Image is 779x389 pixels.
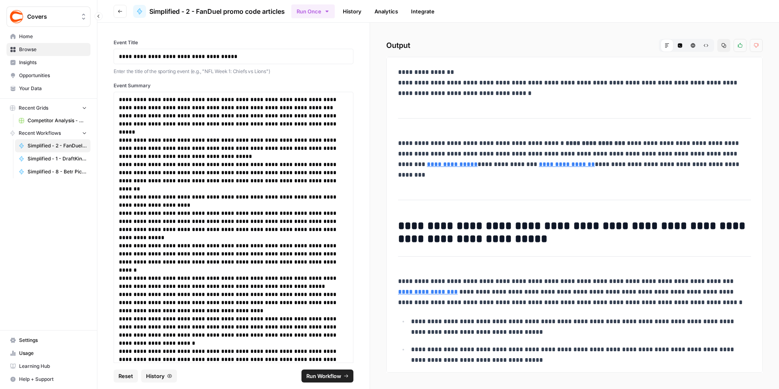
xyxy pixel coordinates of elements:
span: Recent Grids [19,104,48,112]
label: Event Summary [114,82,353,89]
button: Recent Workflows [6,127,90,139]
button: Help + Support [6,373,90,386]
span: Simplified - 1 - DraftKings promo code articles [28,155,87,162]
span: Simplified - 2 - FanDuel promo code articles [149,6,285,16]
span: Learning Hub [19,363,87,370]
span: Browse [19,46,87,53]
img: Covers Logo [9,9,24,24]
span: Help + Support [19,376,87,383]
a: Simplified - 1 - DraftKings promo code articles [15,152,90,165]
span: Insights [19,59,87,66]
a: Competitor Analysis - URL Specific Grid [15,114,90,127]
button: Run Workflow [301,370,353,383]
a: Settings [6,334,90,347]
a: Insights [6,56,90,69]
a: Your Data [6,82,90,95]
a: Opportunities [6,69,90,82]
a: Simplified - 2 - FanDuel promo code articles [15,139,90,152]
a: Simplified - 2 - FanDuel promo code articles [133,5,285,18]
span: Opportunities [19,72,87,79]
span: Run Workflow [306,372,341,380]
button: Recent Grids [6,102,90,114]
a: Usage [6,347,90,360]
h2: Output [386,39,763,52]
span: Usage [19,350,87,357]
span: Simplified - 8 - Betr Picks promo code articles [28,168,87,175]
span: Competitor Analysis - URL Specific Grid [28,117,87,124]
button: Workspace: Covers [6,6,90,27]
span: Reset [118,372,133,380]
a: Simplified - 8 - Betr Picks promo code articles [15,165,90,178]
span: Home [19,33,87,40]
a: Integrate [406,5,439,18]
span: Recent Workflows [19,130,61,137]
a: Analytics [370,5,403,18]
button: History [141,370,177,383]
p: Enter the title of the sporting event (e.g., "NFL Week 1: Chiefs vs Lions") [114,67,353,76]
a: Learning Hub [6,360,90,373]
a: Home [6,30,90,43]
a: History [338,5,366,18]
span: History [146,372,165,380]
span: Simplified - 2 - FanDuel promo code articles [28,142,87,149]
button: Run Once [291,4,335,18]
label: Event Title [114,39,353,46]
a: Browse [6,43,90,56]
span: Settings [19,337,87,344]
button: Reset [114,370,138,383]
span: Your Data [19,85,87,92]
span: Covers [27,13,76,21]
